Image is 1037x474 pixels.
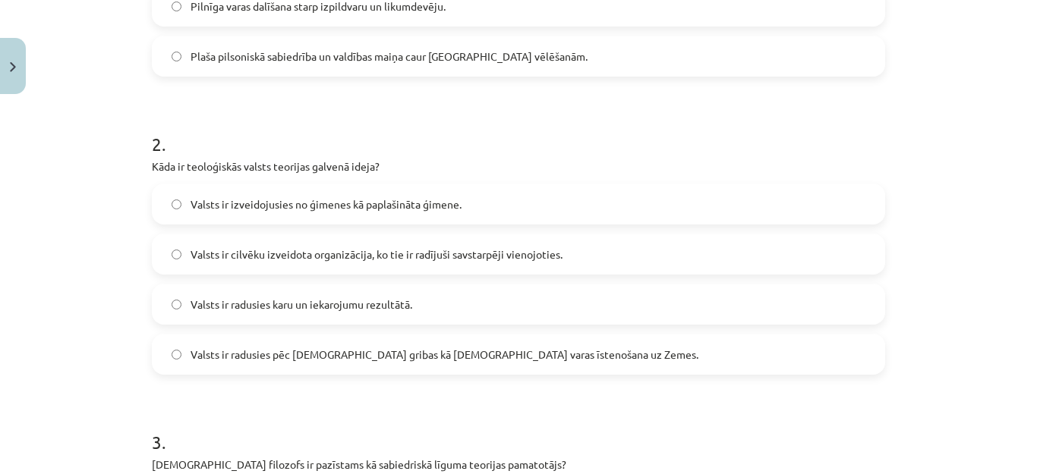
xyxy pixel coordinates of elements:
input: Valsts ir izveidojusies no ģimenes kā paplašināta ģimene. [172,199,181,209]
span: Plaša pilsoniskā sabiedrība un valdības maiņa caur [GEOGRAPHIC_DATA] vēlēšanām. [191,49,588,64]
span: Valsts ir radusies karu un iekarojumu rezultātā. [191,297,412,312]
input: Valsts ir cilvēku izveidota organizācija, ko tie ir radījuši savstarpēji vienojoties. [172,250,181,259]
span: Valsts ir izveidojusies no ģimenes kā paplašināta ģimene. [191,196,462,212]
span: Valsts ir cilvēku izveidota organizācija, ko tie ir radījuši savstarpēji vienojoties. [191,246,563,262]
input: Pilnīga varas dalīšana starp izpildvaru un likumdevēju. [172,2,181,11]
span: Valsts ir radusies pēc [DEMOGRAPHIC_DATA] gribas kā [DEMOGRAPHIC_DATA] varas īstenošana uz Zemes. [191,347,698,363]
input: Valsts ir radusies pēc [DEMOGRAPHIC_DATA] gribas kā [DEMOGRAPHIC_DATA] varas īstenošana uz Zemes. [172,350,181,359]
input: Plaša pilsoniskā sabiedrība un valdības maiņa caur [GEOGRAPHIC_DATA] vēlēšanām. [172,52,181,61]
p: [DEMOGRAPHIC_DATA] filozofs ir pazīstams kā sabiedriskā līguma teorijas pamatotājs? [152,457,885,472]
input: Valsts ir radusies karu un iekarojumu rezultātā. [172,300,181,309]
p: Kāda ir teoloģiskās valsts teorijas galvenā ideja? [152,159,885,174]
h1: 2 . [152,107,885,154]
img: icon-close-lesson-0947bae3869378f0d4975bcd49f059093ad1ed9edebbc8119c70593378902aed.svg [10,62,16,72]
h1: 3 . [152,405,885,452]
